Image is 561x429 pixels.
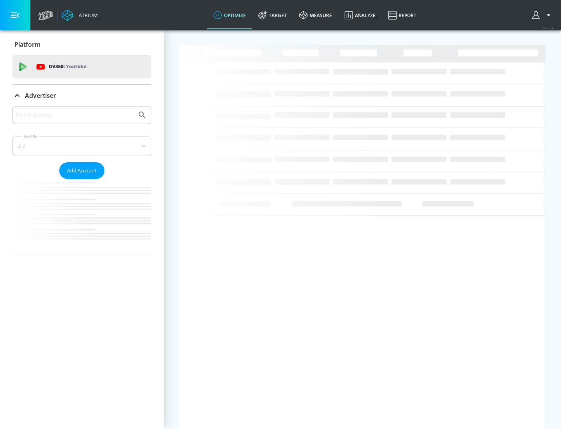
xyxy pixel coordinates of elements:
[12,55,151,78] div: DV360: Youtube
[207,1,252,29] a: optimize
[14,40,41,49] p: Platform
[338,1,382,29] a: Analyze
[382,1,423,29] a: Report
[59,162,104,179] button: Add Account
[252,1,293,29] a: Target
[12,136,151,156] div: A-Z
[542,26,553,30] span: v 4.25.4
[49,62,86,71] p: DV360:
[16,110,134,120] input: Search by name
[76,12,98,19] div: Atrium
[12,106,151,255] div: Advertiser
[12,85,151,106] div: Advertiser
[62,9,98,21] a: Atrium
[12,34,151,55] div: Platform
[67,166,97,175] span: Add Account
[12,179,151,255] nav: list of Advertiser
[66,62,86,71] p: Youtube
[293,1,338,29] a: measure
[22,134,39,139] label: Sort By
[25,91,56,100] p: Advertiser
